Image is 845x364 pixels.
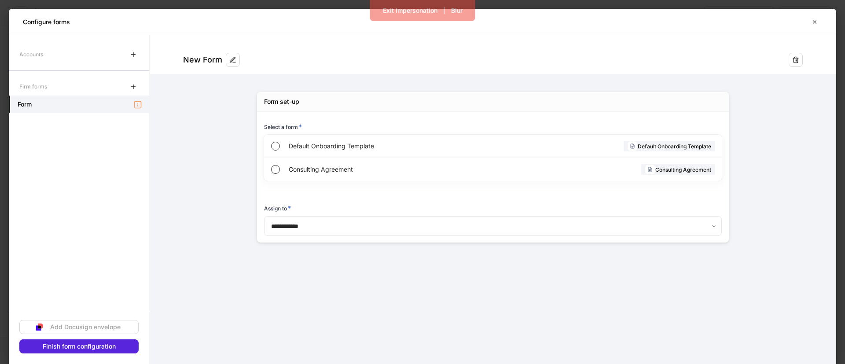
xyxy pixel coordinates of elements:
[264,204,291,213] h6: Assign to
[183,55,222,65] div: New Form
[23,18,70,26] h5: Configure forms
[641,164,715,175] div: Consulting Agreement
[43,343,116,349] div: Finish form configuration
[289,165,490,174] span: Consulting Agreement
[289,142,492,151] span: Default Onboarding Template
[19,79,47,94] div: Firm forms
[19,47,43,62] div: Accounts
[624,141,715,151] div: Default Onboarding Template
[264,97,299,106] div: Form set-up
[451,7,463,14] div: Blur
[9,96,149,113] a: Form
[18,100,32,109] h5: Form
[383,7,437,14] div: Exit Impersonation
[19,339,139,353] button: Finish form configuration
[264,122,302,131] h6: Select a form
